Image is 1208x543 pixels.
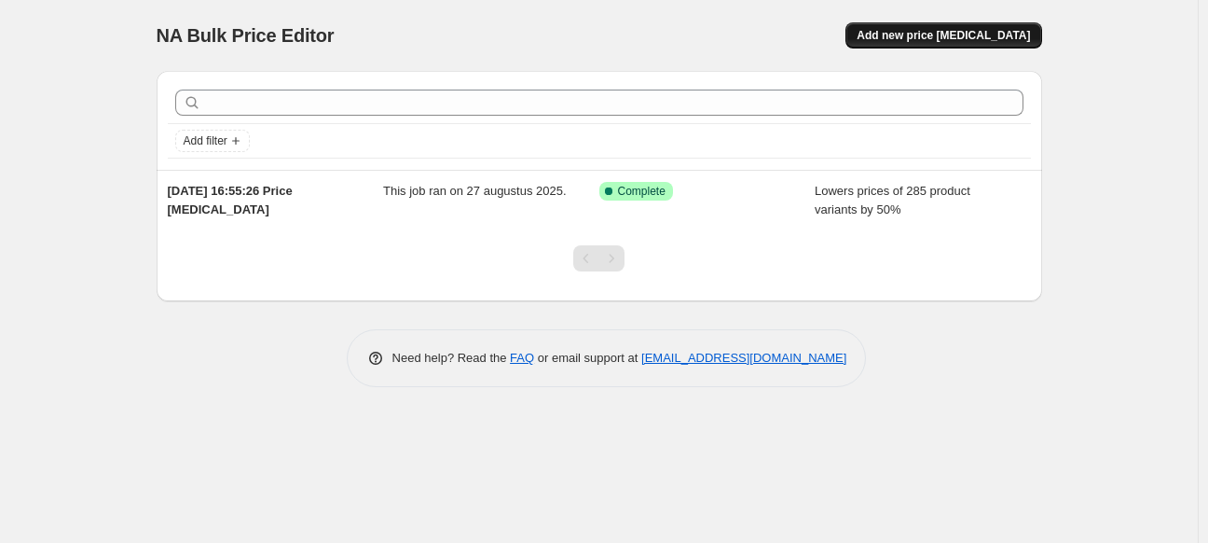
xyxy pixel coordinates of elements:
[534,351,641,365] span: or email support at
[845,22,1041,49] button: Add new price [MEDICAL_DATA]
[618,184,666,199] span: Complete
[815,184,970,216] span: Lowers prices of 285 product variants by 50%
[510,351,534,365] a: FAQ
[641,351,846,365] a: [EMAIL_ADDRESS][DOMAIN_NAME]
[168,184,293,216] span: [DATE] 16:55:26 Price [MEDICAL_DATA]
[157,25,335,46] span: NA Bulk Price Editor
[184,133,227,148] span: Add filter
[392,351,511,365] span: Need help? Read the
[383,184,567,198] span: This job ran on 27 augustus 2025.
[857,28,1030,43] span: Add new price [MEDICAL_DATA]
[573,245,625,271] nav: Pagination
[175,130,250,152] button: Add filter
